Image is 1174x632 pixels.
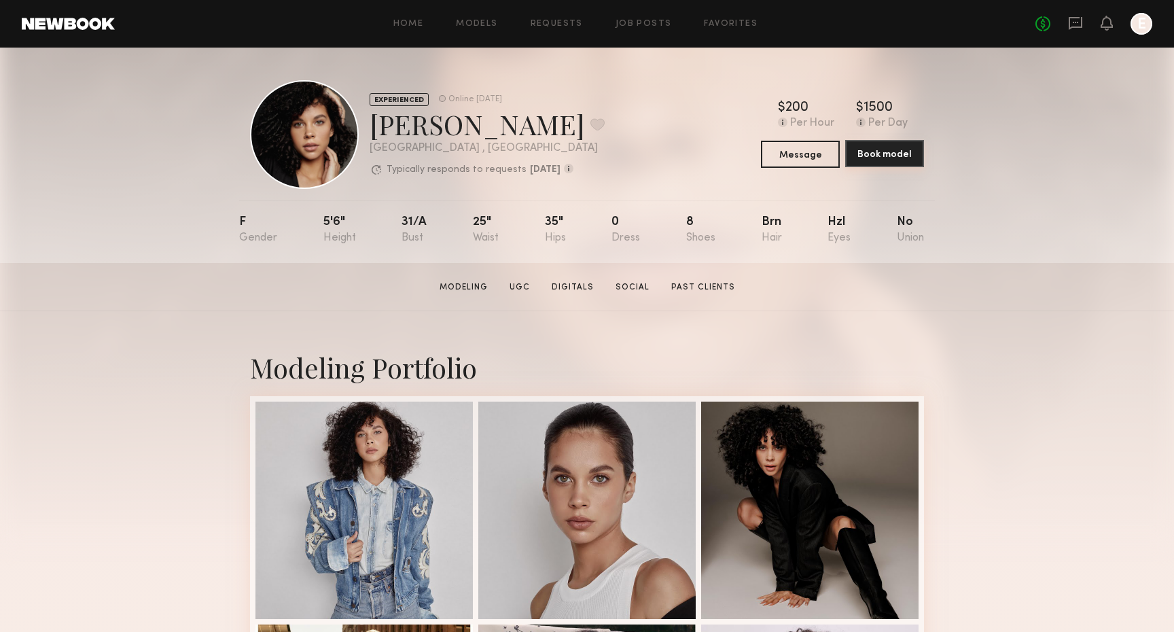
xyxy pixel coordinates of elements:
a: Models [456,20,497,29]
a: UGC [504,281,535,294]
a: Job Posts [616,20,672,29]
a: Requests [531,20,583,29]
div: $ [856,101,864,115]
div: Hzl [828,216,851,244]
a: Past Clients [666,281,741,294]
div: Per Day [868,118,908,130]
button: Book model [845,140,924,167]
div: 200 [785,101,808,115]
a: Modeling [434,281,493,294]
div: $ [778,101,785,115]
a: Home [393,20,424,29]
div: 1500 [864,101,893,115]
div: 8 [686,216,715,244]
a: Social [610,281,655,294]
a: Favorites [704,20,758,29]
div: Brn [762,216,782,244]
div: [GEOGRAPHIC_DATA] , [GEOGRAPHIC_DATA] [370,143,605,154]
div: Online [DATE] [448,95,502,104]
div: 5'6" [323,216,356,244]
button: Message [761,141,840,168]
p: Typically responds to requests [387,165,527,175]
a: Digitals [546,281,599,294]
a: Book model [845,141,924,168]
div: Per Hour [790,118,834,130]
div: 0 [611,216,640,244]
b: [DATE] [530,165,561,175]
div: F [239,216,277,244]
div: No [897,216,924,244]
div: [PERSON_NAME] [370,106,605,142]
div: Modeling Portfolio [250,349,924,385]
div: 35" [545,216,566,244]
div: EXPERIENCED [370,93,429,106]
div: 25" [473,216,499,244]
a: E [1131,13,1152,35]
div: 31/a [402,216,427,244]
